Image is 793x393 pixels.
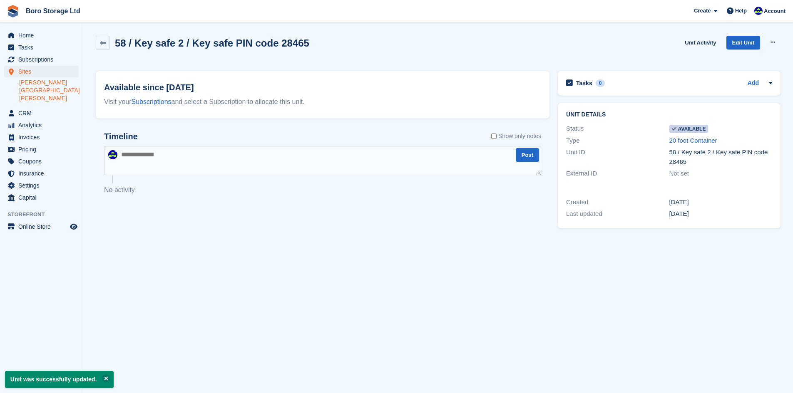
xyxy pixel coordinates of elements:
a: menu [4,221,79,232]
a: menu [4,180,79,191]
h2: Unit details [566,111,772,118]
p: Unit was successfully updated. [5,371,114,388]
a: menu [4,131,79,143]
div: Visit your and select a Subscription to allocate this unit. [104,97,541,107]
span: Capital [18,192,68,203]
img: stora-icon-8386f47178a22dfd0bd8f6a31ec36ba5ce8667c1dd55bd0f319d3a0aa187defe.svg [7,5,19,17]
span: Create [694,7,711,15]
a: Add [748,79,759,88]
div: External ID [566,169,669,178]
a: Unit Activity [681,36,719,49]
div: [DATE] [669,198,772,207]
div: 0 [596,79,605,87]
a: menu [4,30,79,41]
a: [PERSON_NAME][GEOGRAPHIC_DATA][PERSON_NAME] [19,79,79,102]
a: Subscriptions [132,98,172,105]
h2: Available since [DATE] [104,81,541,94]
a: menu [4,143,79,155]
div: 58 / Key safe 2 / Key safe PIN code 28465 [669,148,772,166]
h2: 58 / Key safe 2 / Key safe PIN code 28465 [115,37,309,49]
a: menu [4,119,79,131]
span: Online Store [18,221,68,232]
img: Tobie Hillier [754,7,763,15]
a: Preview store [69,222,79,232]
h2: Tasks [576,79,592,87]
span: Storefront [7,210,83,219]
div: Last updated [566,209,669,219]
span: Subscriptions [18,54,68,65]
div: [DATE] [669,209,772,219]
span: Settings [18,180,68,191]
p: No activity [104,185,541,195]
a: menu [4,107,79,119]
a: menu [4,66,79,77]
span: Available [669,125,708,133]
span: Tasks [18,42,68,53]
label: Show only notes [491,132,541,141]
a: menu [4,42,79,53]
a: 20 foot Container [669,137,717,144]
span: Home [18,30,68,41]
div: Type [566,136,669,146]
span: Coupons [18,156,68,167]
div: Status [566,124,669,133]
a: menu [4,168,79,179]
span: Help [735,7,747,15]
h2: Timeline [104,132,138,141]
a: menu [4,54,79,65]
img: Tobie Hillier [108,150,117,159]
a: menu [4,192,79,203]
input: Show only notes [491,132,497,141]
span: CRM [18,107,68,119]
span: Invoices [18,131,68,143]
a: Edit Unit [726,36,760,49]
div: Unit ID [566,148,669,166]
a: menu [4,156,79,167]
span: Pricing [18,143,68,155]
span: Account [764,7,786,15]
span: Sites [18,66,68,77]
a: Boro Storage Ltd [22,4,84,18]
button: Post [516,148,539,162]
div: Not set [669,169,772,178]
span: Analytics [18,119,68,131]
span: Insurance [18,168,68,179]
div: Created [566,198,669,207]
